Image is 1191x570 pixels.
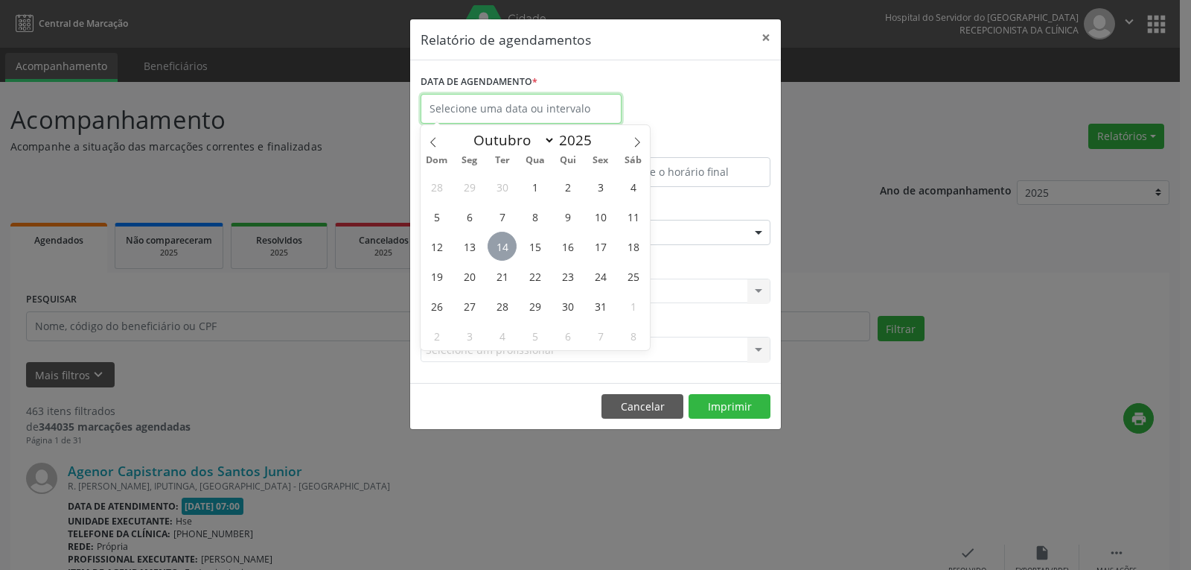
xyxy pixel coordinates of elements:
[455,232,484,261] span: Outubro 13, 2025
[599,157,770,187] input: Selecione o horário final
[586,172,615,201] span: Outubro 3, 2025
[455,172,484,201] span: Setembro 29, 2025
[619,262,648,291] span: Outubro 25, 2025
[520,321,549,350] span: Novembro 5, 2025
[619,291,648,320] span: Novembro 1, 2025
[422,262,451,291] span: Outubro 19, 2025
[619,202,648,231] span: Outubro 11, 2025
[421,94,622,124] input: Selecione uma data ou intervalo
[599,134,770,157] label: ATÉ
[466,130,555,151] select: Month
[455,321,484,350] span: Novembro 3, 2025
[586,232,615,261] span: Outubro 17, 2025
[455,262,484,291] span: Outubro 20, 2025
[553,202,582,231] span: Outubro 9, 2025
[520,172,549,201] span: Outubro 1, 2025
[689,394,770,419] button: Imprimir
[520,262,549,291] span: Outubro 22, 2025
[421,156,453,165] span: Dom
[553,291,582,320] span: Outubro 30, 2025
[520,202,549,231] span: Outubro 8, 2025
[617,156,650,165] span: Sáb
[586,291,615,320] span: Outubro 31, 2025
[586,262,615,291] span: Outubro 24, 2025
[422,172,451,201] span: Setembro 28, 2025
[619,321,648,350] span: Novembro 8, 2025
[553,321,582,350] span: Novembro 6, 2025
[488,232,517,261] span: Outubro 14, 2025
[519,156,552,165] span: Qua
[488,321,517,350] span: Novembro 4, 2025
[422,321,451,350] span: Novembro 2, 2025
[488,202,517,231] span: Outubro 7, 2025
[586,321,615,350] span: Novembro 7, 2025
[619,232,648,261] span: Outubro 18, 2025
[422,232,451,261] span: Outubro 12, 2025
[553,172,582,201] span: Outubro 2, 2025
[584,156,617,165] span: Sex
[751,19,781,56] button: Close
[455,202,484,231] span: Outubro 6, 2025
[553,262,582,291] span: Outubro 23, 2025
[486,156,519,165] span: Ter
[488,262,517,291] span: Outubro 21, 2025
[520,232,549,261] span: Outubro 15, 2025
[421,71,537,94] label: DATA DE AGENDAMENTO
[455,291,484,320] span: Outubro 27, 2025
[601,394,683,419] button: Cancelar
[553,232,582,261] span: Outubro 16, 2025
[552,156,584,165] span: Qui
[453,156,486,165] span: Seg
[619,172,648,201] span: Outubro 4, 2025
[488,172,517,201] span: Setembro 30, 2025
[520,291,549,320] span: Outubro 29, 2025
[422,202,451,231] span: Outubro 5, 2025
[555,130,604,150] input: Year
[421,30,591,49] h5: Relatório de agendamentos
[422,291,451,320] span: Outubro 26, 2025
[586,202,615,231] span: Outubro 10, 2025
[488,291,517,320] span: Outubro 28, 2025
